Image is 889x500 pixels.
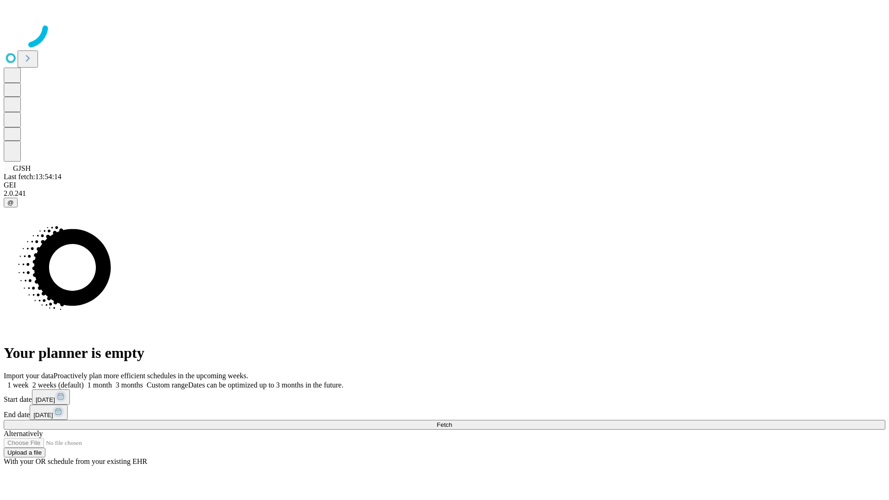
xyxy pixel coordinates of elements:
[4,420,885,430] button: Fetch
[32,381,84,389] span: 2 weeks (default)
[437,421,452,428] span: Fetch
[30,405,68,420] button: [DATE]
[4,189,885,198] div: 2.0.241
[13,164,31,172] span: GJSH
[36,396,55,403] span: [DATE]
[4,344,885,362] h1: Your planner is empty
[188,381,343,389] span: Dates can be optimized up to 3 months in the future.
[4,448,45,457] button: Upload a file
[4,405,885,420] div: End date
[4,457,147,465] span: With your OR schedule from your existing EHR
[54,372,248,380] span: Proactively plan more efficient schedules in the upcoming weeks.
[4,430,43,437] span: Alternatively
[4,198,18,207] button: @
[32,389,70,405] button: [DATE]
[88,381,112,389] span: 1 month
[4,372,54,380] span: Import your data
[7,199,14,206] span: @
[7,381,29,389] span: 1 week
[147,381,188,389] span: Custom range
[4,181,885,189] div: GEI
[4,389,885,405] div: Start date
[116,381,143,389] span: 3 months
[4,173,62,181] span: Last fetch: 13:54:14
[33,412,53,419] span: [DATE]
